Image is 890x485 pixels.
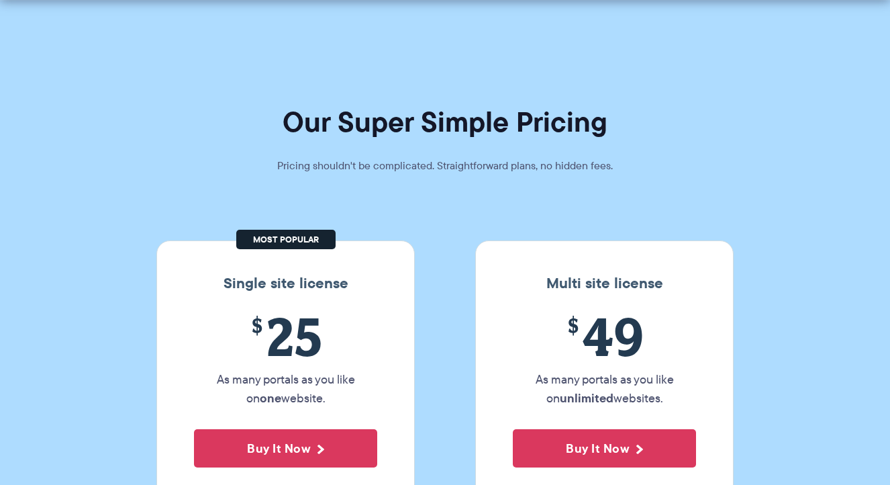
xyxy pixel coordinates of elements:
h3: Single site license [170,275,401,292]
strong: one [260,389,281,407]
strong: unlimited [560,389,613,407]
button: Buy It Now [513,429,696,468]
h3: Multi site license [489,275,720,292]
button: Buy It Now [194,429,377,468]
span: 49 [513,306,696,367]
p: Pricing shouldn't be complicated. Straightforward plans, no hidden fees. [244,157,646,175]
p: As many portals as you like on websites. [513,370,696,408]
p: As many portals as you like on website. [194,370,377,408]
span: 25 [194,306,377,367]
